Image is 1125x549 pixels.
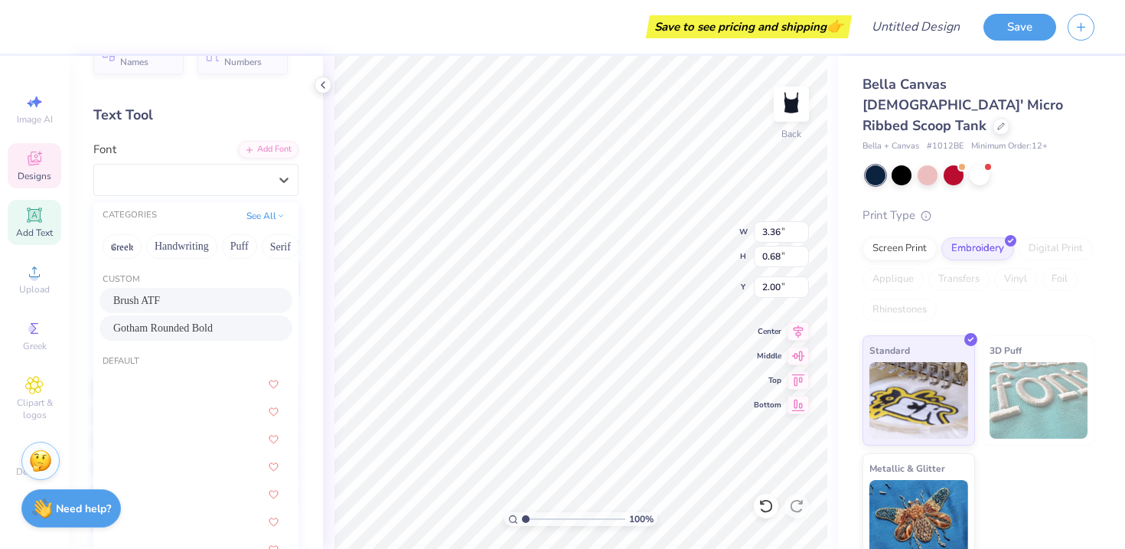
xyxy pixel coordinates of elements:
span: 3D Puff [990,342,1022,358]
div: Applique [862,268,924,291]
img: Back [776,89,807,119]
div: Save to see pricing and shipping [650,15,848,38]
div: Vinyl [994,268,1037,291]
span: Middle [754,351,781,361]
div: Add Font [238,141,298,158]
span: Bella Canvas [DEMOGRAPHIC_DATA]' Micro Ribbed Scoop Tank [862,75,1063,135]
span: # 1012BE [927,140,964,153]
span: 👉 [827,17,843,35]
img: A Charming Font [113,489,149,500]
div: Transfers [928,268,990,291]
span: Center [754,326,781,337]
div: Embroidery [941,237,1014,260]
div: Custom [93,273,298,286]
span: Designs [18,170,51,182]
span: Personalized Names [120,46,174,67]
button: See All [242,208,289,224]
span: Minimum Order: 12 + [971,140,1048,153]
span: Personalized Numbers [224,46,279,67]
span: Brush ATF [113,292,160,309]
span: Upload [19,283,50,296]
div: Foil [1042,268,1078,291]
div: Print Type [862,207,1094,224]
img: a Arigatou Gozaimasu [113,462,209,472]
img: a Alloy Ink [113,407,185,417]
img: Standard [869,362,968,439]
div: Back [781,127,801,141]
button: Greek [103,234,142,259]
div: Text Tool [93,105,298,126]
button: Puff [222,234,257,259]
strong: Need help? [56,502,111,516]
button: Serif [262,234,299,259]
input: Untitled Design [859,11,972,42]
div: CATEGORIES [103,209,157,222]
div: Screen Print [862,237,937,260]
img: a Ahlan Wasahlan [113,379,181,390]
span: Bottom [754,400,781,410]
span: Image AI [17,113,53,126]
span: Add Text [16,227,53,239]
button: Handwriting [146,234,217,259]
span: Greek [23,340,47,352]
div: Default [93,355,298,368]
span: Top [754,375,781,386]
span: Clipart & logos [8,397,61,421]
span: Metallic & Glitter [869,460,945,476]
label: Font [93,141,116,158]
img: A Charming Font Leftleaning [113,517,168,528]
span: Gotham Rounded Bold [113,320,213,336]
div: Digital Print [1019,237,1093,260]
div: Rhinestones [862,299,937,322]
span: 100 % [629,512,654,526]
img: 3D Puff [990,362,1088,439]
img: a Antara Distance [113,434,176,445]
span: Bella + Canvas [862,140,919,153]
span: Decorate [16,466,53,478]
span: Standard [869,342,910,358]
button: Save [983,14,1056,41]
